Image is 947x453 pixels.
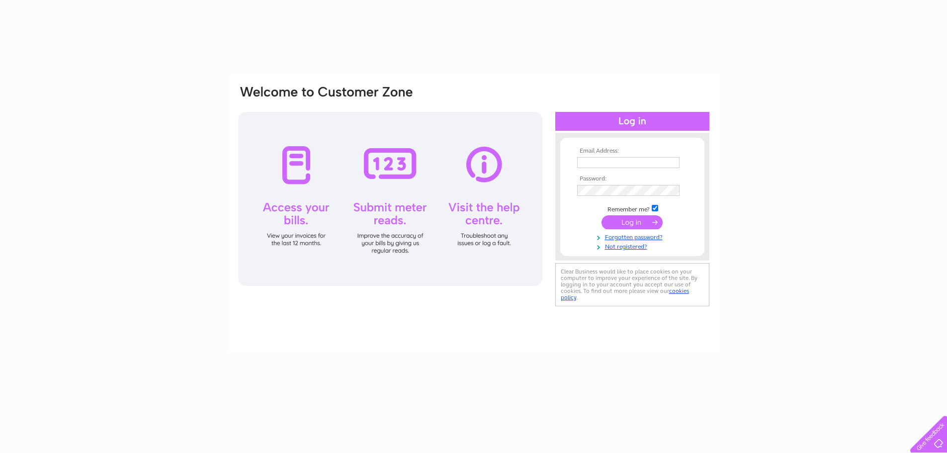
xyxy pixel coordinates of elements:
div: Clear Business would like to place cookies on your computer to improve your experience of the sit... [555,263,709,306]
th: Password: [575,176,690,182]
th: Email Address: [575,148,690,155]
input: Submit [602,215,663,229]
a: Forgotten password? [577,232,690,241]
a: Not registered? [577,241,690,251]
a: cookies policy [561,287,689,301]
td: Remember me? [575,203,690,213]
